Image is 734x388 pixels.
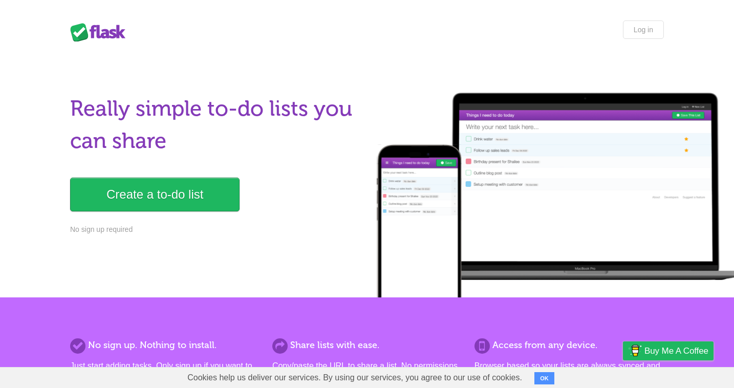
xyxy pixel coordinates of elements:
[177,368,532,388] span: Cookies help us deliver our services. By using our services, you agree to our use of cookies.
[628,342,642,359] img: Buy me a coffee
[70,338,260,352] h2: No sign up. Nothing to install.
[644,342,708,360] span: Buy me a coffee
[70,360,260,384] p: Just start adding tasks. Only sign up if you want to save more than one list.
[70,23,132,41] div: Flask Lists
[272,360,462,384] p: Copy/paste the URL to share a list. No permissions. No formal invites. It's that simple.
[623,341,714,360] a: Buy me a coffee
[272,338,462,352] h2: Share lists with ease.
[70,178,240,211] a: Create a to-do list
[534,372,554,384] button: OK
[70,93,361,157] h1: Really simple to-do lists you can share
[474,338,664,352] h2: Access from any device.
[70,224,361,235] p: No sign up required
[474,360,664,384] p: Browser based so your lists are always synced and you can access them from anywhere.
[623,20,664,39] a: Log in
